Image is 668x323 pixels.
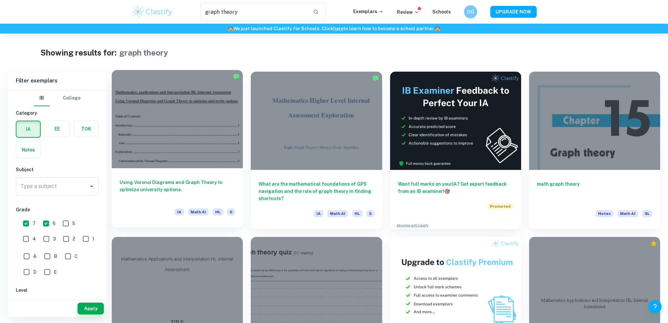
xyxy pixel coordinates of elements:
[53,220,56,227] span: 6
[435,26,440,31] span: 🏫
[259,180,374,202] h6: What are the mathematical foundations of GPS navigation and the role of graph theory in finding s...
[372,75,379,81] img: Marked
[33,235,36,242] span: 4
[8,72,106,90] h6: Filter exemplars
[33,220,35,227] span: 7
[642,210,652,217] span: SL
[16,121,40,137] button: IA
[75,253,78,260] span: C
[74,121,98,137] button: TOK
[34,90,50,106] button: IB
[119,47,168,58] h1: graph theory
[487,203,513,210] span: Promoted
[33,253,36,260] span: A
[53,235,56,242] span: 3
[397,9,419,16] p: Review
[327,210,348,217] span: Math AI
[228,26,233,31] span: 🏫
[40,47,117,58] h1: Showing results for:
[390,72,521,170] img: Thumbnail
[233,73,240,80] img: Marked
[333,26,343,31] a: here
[112,72,243,229] a: Using Voronoi Diagrams and Graph Theory to optimize university options.IAMath AIHL6
[1,25,667,32] h6: We just launched Clastify for Schools. Click to learn how to become a school partner.
[648,300,661,313] button: Help and Feedback
[490,6,537,18] button: UPGRADE NOW
[16,206,99,213] h6: Grade
[251,72,382,229] a: What are the mathematical foundations of GPS navigation and the role of graph theory in finding s...
[529,72,660,229] a: math graph theoryNotesMath AISL
[353,8,384,15] p: Exemplars
[45,121,69,137] button: EE
[73,235,75,242] span: 2
[16,166,99,173] h6: Subject
[537,180,652,202] h6: math graph theory
[617,210,638,217] span: Math AI
[366,210,374,217] span: 5
[120,179,235,200] h6: Using Voronoi Diagrams and Graph Theory to optimize university options.
[72,220,75,227] span: 5
[352,210,362,217] span: HL
[595,210,613,217] span: Notes
[16,109,99,117] h6: Category
[390,72,521,229] a: Want full marks on yourIA? Get expert feedback from an IB examiner!PromotedAdvertise with Clastify
[650,240,657,247] div: Premium
[213,208,223,216] span: HL
[444,189,450,194] span: 🎯
[314,210,323,217] span: IA
[33,268,36,276] span: D
[200,3,308,21] input: Search for any exemplars...
[34,90,81,106] div: Filter type choice
[16,142,40,158] button: Notes
[188,208,209,216] span: Math AI
[54,268,57,276] span: E
[54,253,57,260] span: B
[397,223,428,228] a: Advertise with Clastify
[92,235,94,242] span: 1
[16,287,99,294] h6: Level
[467,8,474,15] h6: OG
[398,180,513,195] h6: Want full marks on your IA ? Get expert feedback from an IB examiner!
[63,90,81,106] button: College
[87,182,96,191] button: Open
[464,5,477,18] button: OG
[78,303,104,314] button: Apply
[132,5,173,18] img: Clastify logo
[174,208,184,216] span: IA
[227,208,235,216] span: 6
[432,9,451,14] a: Schools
